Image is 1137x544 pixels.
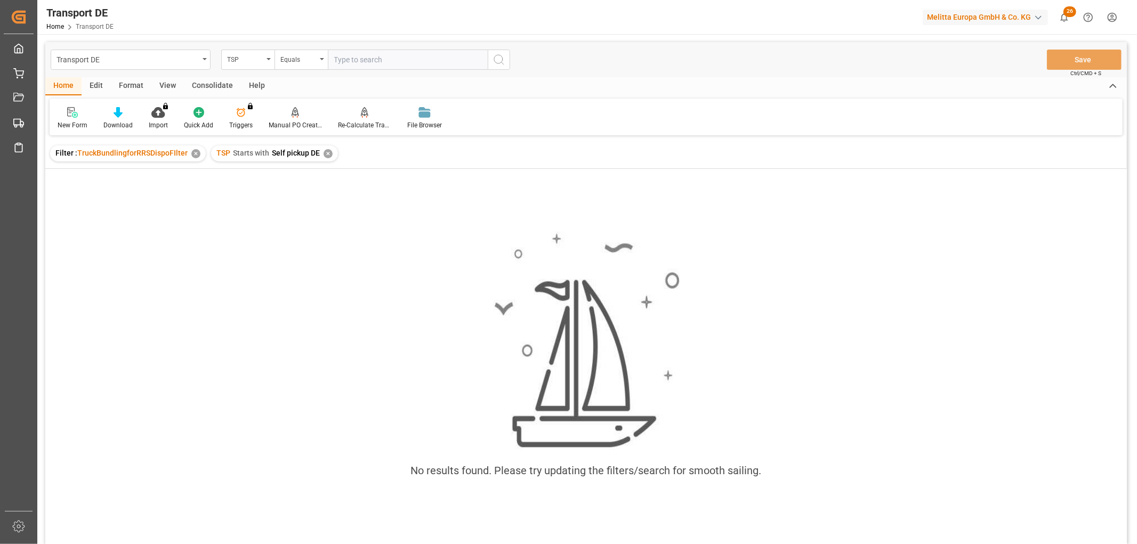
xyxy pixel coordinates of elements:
[151,77,184,95] div: View
[1076,5,1100,29] button: Help Center
[45,77,82,95] div: Home
[324,149,333,158] div: ✕
[77,149,188,157] span: TruckBundlingforRRSDispoFIlter
[82,77,111,95] div: Edit
[184,120,213,130] div: Quick Add
[191,149,200,158] div: ✕
[58,120,87,130] div: New Form
[280,52,317,64] div: Equals
[488,50,510,70] button: search button
[275,50,328,70] button: open menu
[407,120,442,130] div: File Browser
[923,10,1048,25] div: Melitta Europa GmbH & Co. KG
[51,50,211,70] button: open menu
[272,149,320,157] span: Self pickup DE
[1047,50,1122,70] button: Save
[55,149,77,157] span: Filter :
[1063,6,1076,17] span: 26
[1052,5,1076,29] button: show 26 new notifications
[46,23,64,30] a: Home
[493,232,680,449] img: smooth_sailing.jpeg
[227,52,263,64] div: TSP
[216,149,230,157] span: TSP
[241,77,273,95] div: Help
[923,7,1052,27] button: Melitta Europa GmbH & Co. KG
[269,120,322,130] div: Manual PO Creation
[338,120,391,130] div: Re-Calculate Transport Costs
[111,77,151,95] div: Format
[1070,69,1101,77] span: Ctrl/CMD + S
[57,52,199,66] div: Transport DE
[184,77,241,95] div: Consolidate
[103,120,133,130] div: Download
[411,462,762,478] div: No results found. Please try updating the filters/search for smooth sailing.
[233,149,269,157] span: Starts with
[221,50,275,70] button: open menu
[46,5,114,21] div: Transport DE
[328,50,488,70] input: Type to search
